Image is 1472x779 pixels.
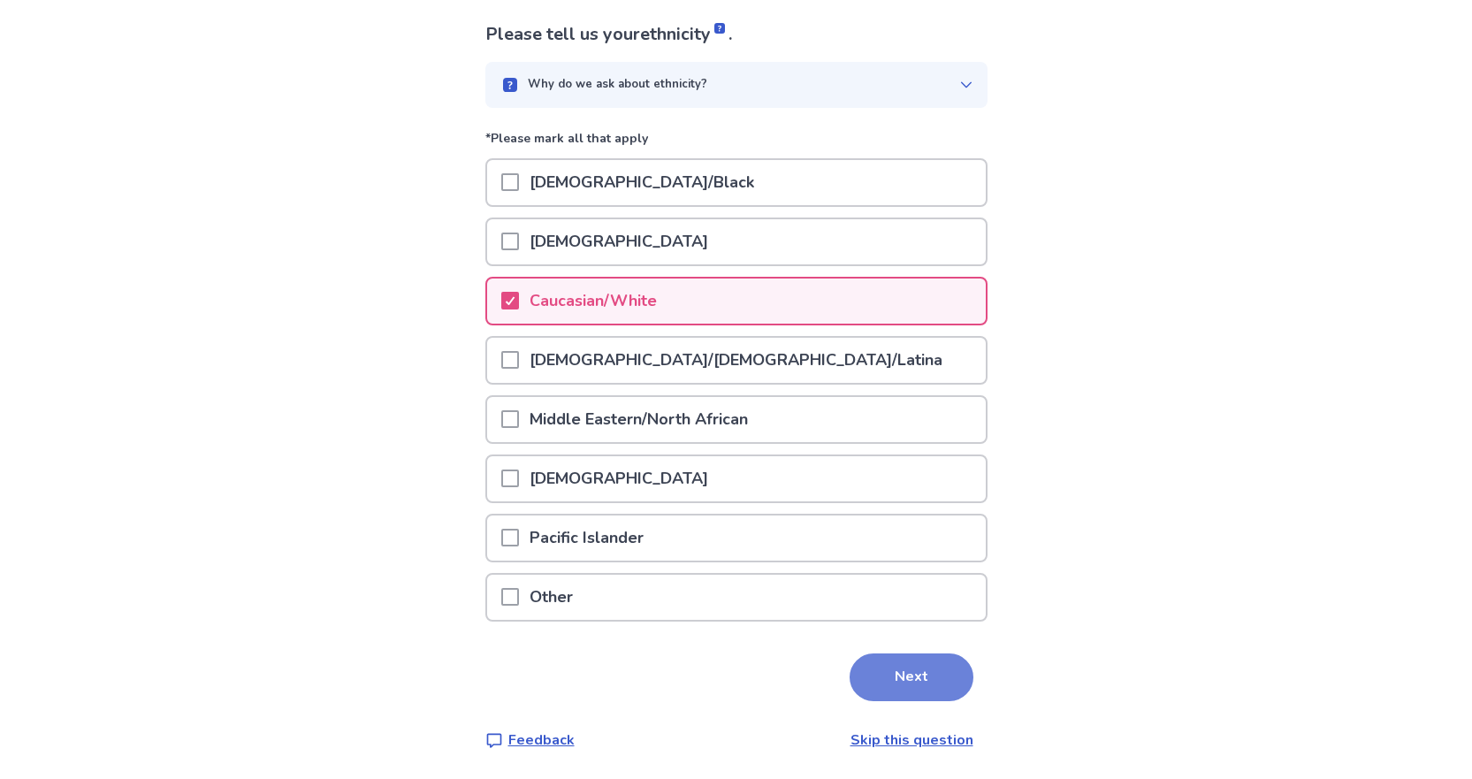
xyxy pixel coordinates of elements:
p: Why do we ask about ethnicity? [528,76,707,94]
p: Caucasian/White [519,279,667,324]
a: Feedback [485,729,575,751]
p: [DEMOGRAPHIC_DATA] [519,456,719,501]
p: [DEMOGRAPHIC_DATA]/[DEMOGRAPHIC_DATA]/Latina [519,338,953,383]
a: Skip this question [850,730,973,750]
p: [DEMOGRAPHIC_DATA]/Black [519,160,765,205]
button: Next [850,653,973,701]
p: Pacific Islander [519,516,654,561]
p: Middle Eastern/North African [519,397,759,442]
p: [DEMOGRAPHIC_DATA] [519,219,719,264]
p: *Please mark all that apply [485,129,988,158]
p: Other [519,575,583,620]
p: Feedback [508,729,575,751]
p: Please tell us your . [485,21,988,48]
span: ethnicity [640,22,728,46]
